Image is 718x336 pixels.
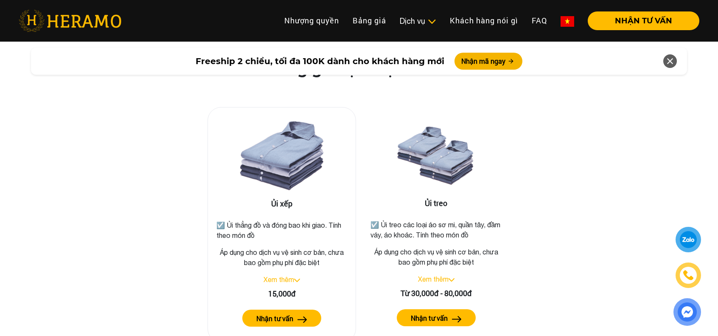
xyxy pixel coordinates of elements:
[394,114,479,199] img: Ủi treo
[294,279,300,282] img: arrow_down.svg
[588,11,699,30] button: NHẬN TƯ VẤN
[19,10,121,32] img: heramo-logo.png
[278,11,346,30] a: Nhượng quyền
[216,220,347,240] p: ☑️ Ủi thẳng đồ và đóng bao khi giao. Tính theo món đồ
[256,313,293,324] label: Nhận tư vấn
[581,17,699,25] a: NHẬN TƯ VẤN
[239,114,324,199] img: Ủi xếp
[215,310,349,327] a: Nhận tư vấn arrow
[683,270,694,281] img: phone-icon
[397,309,476,326] button: Nhận tư vấn
[369,309,504,326] a: Nhận tư vấn arrow
[369,247,504,267] p: Áp dụng cho dịch vụ vệ sinh cơ bản, chưa bao gồm phụ phí đặc biệt
[427,17,436,26] img: subToggleIcon
[369,288,504,299] div: Từ 30,000đ - 80,000đ
[449,278,454,282] img: arrow_down.svg
[454,53,522,70] button: Nhận mã ngay
[215,247,349,268] p: Áp dụng cho dịch vụ vệ sinh cơ bản, chưa bao gồm phụ phí đặc biệt
[346,11,393,30] a: Bảng giá
[677,264,700,287] a: phone-icon
[196,55,444,68] span: Freeship 2 chiều, tối đa 100K dành cho khách hàng mới
[242,310,321,327] button: Nhận tư vấn
[418,275,449,283] a: Xem thêm
[369,199,504,208] h3: Ủi treo
[561,16,574,27] img: vn-flag.png
[400,15,436,27] div: Dịch vụ
[411,313,448,323] label: Nhận tư vấn
[452,316,462,322] img: arrow
[370,220,502,240] p: ☑️ Ủi treo các loại áo sơ mi, quần tây, đầm váy, áo khoác. Tính theo món đồ
[297,316,307,323] img: arrow
[525,11,554,30] a: FAQ
[215,199,349,209] h3: Ủi xếp
[264,276,294,283] a: Xem thêm
[215,288,349,299] div: 15,000đ
[443,11,525,30] a: Khách hàng nói gì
